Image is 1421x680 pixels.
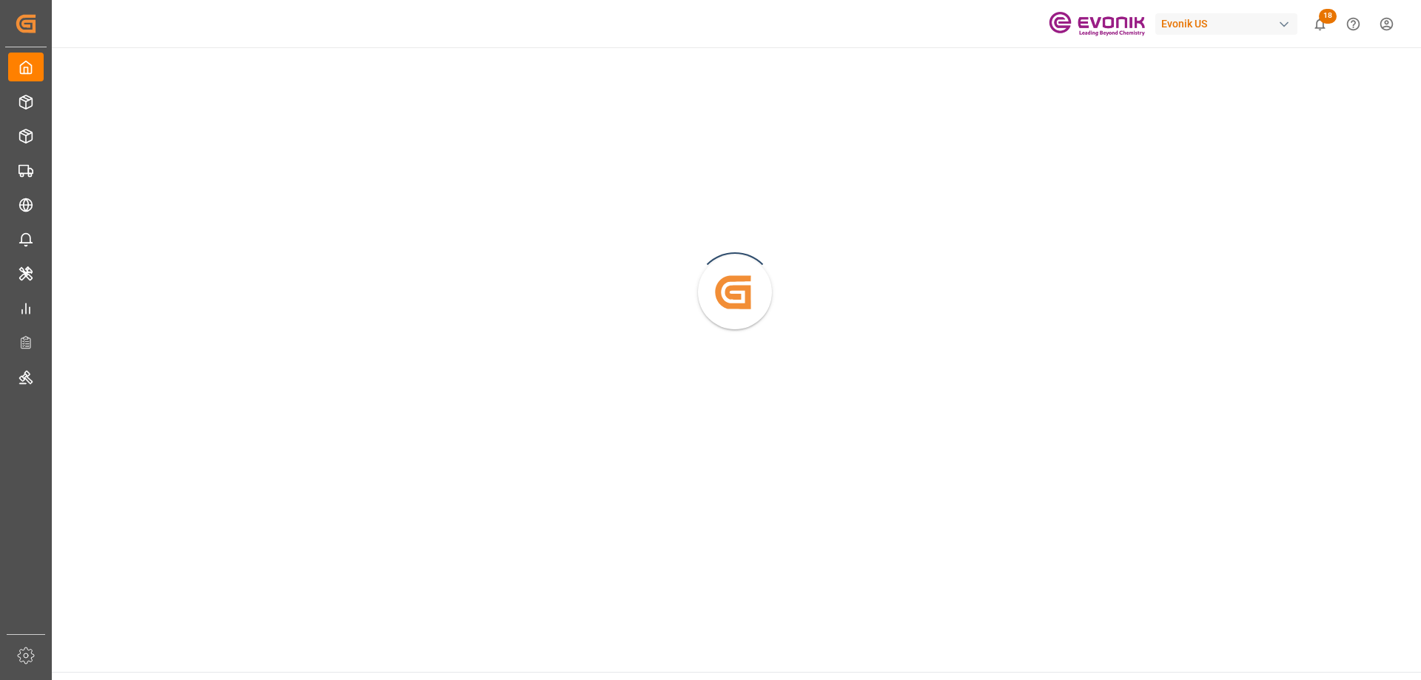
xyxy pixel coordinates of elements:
img: Evonik-brand-mark-Deep-Purple-RGB.jpeg_1700498283.jpeg [1049,11,1145,37]
button: Evonik US [1155,10,1303,38]
button: Help Center [1337,7,1370,41]
button: show 18 new notifications [1303,7,1337,41]
span: 18 [1319,9,1337,24]
div: Evonik US [1155,13,1297,35]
